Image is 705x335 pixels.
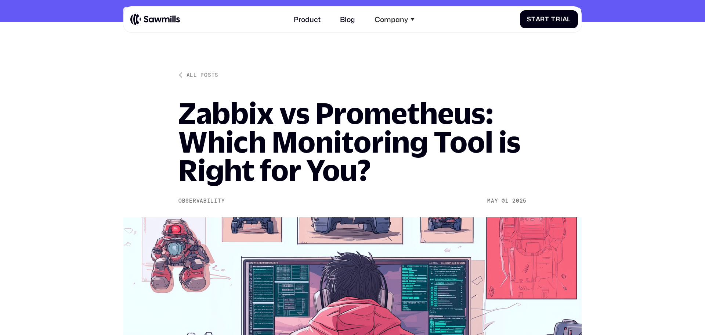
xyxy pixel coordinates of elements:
span: r [556,15,560,23]
span: a [536,15,540,23]
span: S [527,15,531,23]
span: T [551,15,556,23]
div: 01 [502,198,509,204]
a: Blog [335,10,361,29]
span: t [531,15,536,23]
a: Product [289,10,326,29]
a: StartTrial [520,10,578,28]
a: All posts [178,71,218,78]
div: Observability [178,198,225,204]
div: Company [369,10,420,29]
div: Company [375,15,408,24]
div: 2025 [512,198,527,204]
span: l [567,15,571,23]
div: All posts [187,71,218,78]
h1: Zabbix vs Prometheus: Which Monitoring Tool is Right for You? [178,99,527,185]
span: t [545,15,549,23]
div: May [487,198,498,204]
span: r [540,15,545,23]
span: a [563,15,567,23]
span: i [560,15,563,23]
